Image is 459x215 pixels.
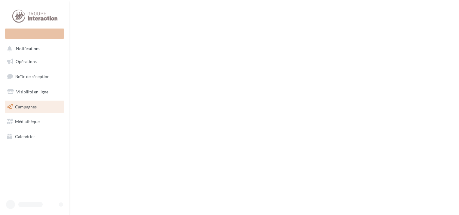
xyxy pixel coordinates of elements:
[5,29,64,39] div: Nouvelle campagne
[15,134,35,139] span: Calendrier
[15,104,37,109] span: Campagnes
[4,55,65,68] a: Opérations
[15,119,40,124] span: Médiathèque
[16,59,37,64] span: Opérations
[15,74,50,79] span: Boîte de réception
[16,46,40,51] span: Notifications
[4,115,65,128] a: Médiathèque
[4,86,65,98] a: Visibilité en ligne
[4,130,65,143] a: Calendrier
[16,89,48,94] span: Visibilité en ligne
[4,70,65,83] a: Boîte de réception
[4,101,65,113] a: Campagnes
